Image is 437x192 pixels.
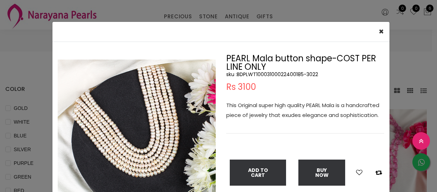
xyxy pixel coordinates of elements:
[226,54,384,71] h2: PEARL Mala button shape-COST PER LINE ONLY
[226,83,256,91] span: Rs 3100
[226,100,384,120] p: This Original super high quality PEARL Mala is a handcrafted piece of jewelry that exudes eleganc...
[354,168,365,177] button: Add to wishlist
[230,160,286,186] button: Add To Cart
[379,26,384,37] span: ×
[298,160,345,186] button: Buy Now
[226,71,384,78] h5: sku : BDPLWT10003100022400185-3022
[373,168,384,177] button: Add to compare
